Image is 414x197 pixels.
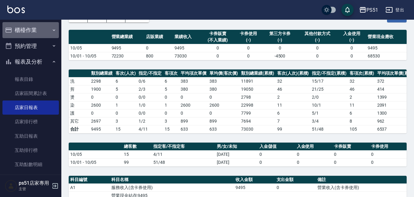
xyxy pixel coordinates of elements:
[240,77,276,85] td: 11891
[295,143,332,151] th: 入金使用
[348,69,376,77] th: 客項次(累積)
[310,69,348,77] th: 指定/不指定(累積)
[264,37,296,43] div: (-)
[144,52,173,60] td: 800
[179,117,208,125] td: 899
[69,85,90,93] td: 剪
[275,183,316,191] td: 0
[90,85,114,93] td: 1900
[2,86,59,100] a: 店家區間累計表
[179,69,208,77] th: 平均項次單價
[366,44,407,52] td: 9495
[275,176,316,184] th: 支出金額
[208,101,240,109] td: 2600
[114,77,137,85] td: 6
[137,77,163,85] td: 0 / 6
[299,37,336,43] div: (-)
[2,115,59,129] a: 店家排行榜
[69,30,407,60] table: a dense table
[338,52,366,60] td: 0
[370,143,407,151] th: 卡券使用
[258,150,295,158] td: 0
[69,101,90,109] td: 染
[122,143,151,151] th: 總客數
[208,77,240,85] td: 383
[2,54,59,70] button: 報表及分析
[234,183,275,191] td: 9495
[310,101,348,109] td: 10 / 1
[240,109,276,117] td: 7799
[114,117,137,125] td: 3
[348,77,376,85] td: 32
[122,158,151,166] td: 99
[19,180,50,186] h5: ps51店家專用
[114,85,137,93] td: 5
[310,109,348,117] td: 5 / 1
[110,30,145,44] th: 營業總業績
[163,77,179,85] td: 6
[90,77,114,85] td: 2298
[208,109,240,117] td: 0
[2,22,59,38] button: 櫃檯作業
[179,93,208,101] td: 0
[310,85,348,93] td: 21 / 25
[348,93,376,101] td: 2
[2,143,59,157] a: 互助排行榜
[240,101,276,109] td: 22998
[114,125,137,133] td: 15
[19,186,50,192] p: 主管
[173,30,201,44] th: 業績收入
[122,150,151,158] td: 15
[348,109,376,117] td: 6
[173,44,201,52] td: 9495
[357,4,381,16] button: PS51
[137,93,163,101] td: 0 / 0
[110,176,234,184] th: 科目名稱
[90,125,114,133] td: 9495
[114,69,137,77] th: 客次(人次)
[276,117,311,125] td: 7
[299,30,336,37] div: 其他付款方式
[69,125,90,133] td: 合計
[339,37,365,43] div: (-)
[152,150,215,158] td: 4/11
[144,30,173,44] th: 店販業績
[332,143,370,151] th: 卡券販賣
[90,101,114,109] td: 2600
[295,150,332,158] td: 0
[144,44,173,52] td: 0
[276,109,311,117] td: 6
[276,93,311,101] td: 2
[2,157,59,171] a: 互助點數明細
[69,183,110,191] td: A1
[163,85,179,93] td: 5
[236,37,261,43] div: (-)
[339,30,365,37] div: 入金使用
[276,69,311,77] th: 客次(人次)(累積)
[2,72,59,86] a: 報表目錄
[110,183,234,191] td: 服務收入(含卡券使用)
[366,30,407,44] th: 營業現金應收
[163,93,179,101] td: 0
[310,77,348,85] td: 15 / 17
[137,69,163,77] th: 指定/不指定
[332,158,370,166] td: 0
[163,109,179,117] td: 0
[2,129,59,143] a: 互助日報表
[163,101,179,109] td: 1
[316,176,407,184] th: 備註
[240,69,276,77] th: 類別總業績(累積)
[69,93,90,101] td: 燙
[2,38,59,54] button: 預約管理
[348,85,376,93] td: 46
[258,143,295,151] th: 入金儲值
[179,77,208,85] td: 383
[208,85,240,93] td: 380
[332,150,370,158] td: 0
[208,93,240,101] td: 0
[310,93,348,101] td: 2 / 0
[215,158,258,166] td: [DATE]
[201,44,234,52] td: 0
[90,109,114,117] td: 0
[276,77,311,85] td: 32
